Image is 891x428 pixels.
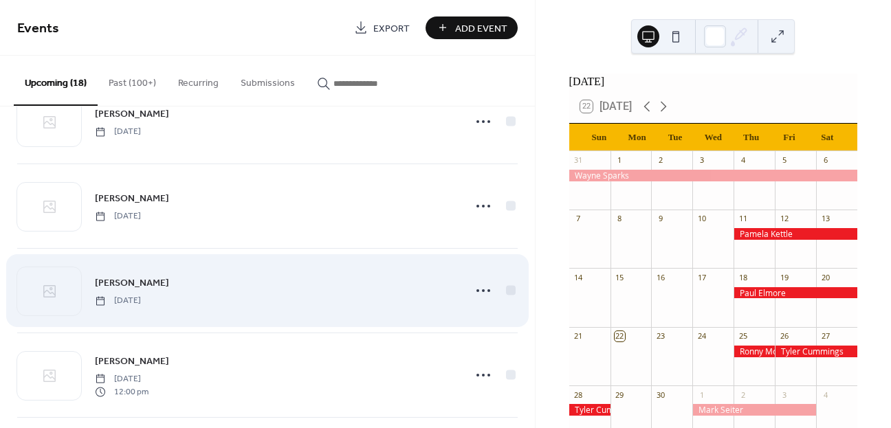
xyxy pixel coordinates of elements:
[580,124,618,151] div: Sun
[738,272,748,282] div: 18
[770,124,808,151] div: Fri
[738,331,748,341] div: 25
[734,228,857,240] div: Pamela Kettle
[95,275,169,291] a: [PERSON_NAME]
[573,155,584,166] div: 31
[95,373,148,385] span: [DATE]
[95,276,169,291] span: [PERSON_NAME]
[779,390,789,400] div: 3
[373,21,410,36] span: Export
[573,331,584,341] div: 21
[734,287,857,299] div: Paul Elmore
[95,106,169,122] a: [PERSON_NAME]
[655,331,665,341] div: 23
[95,192,169,206] span: [PERSON_NAME]
[95,354,169,369] span: [PERSON_NAME]
[573,272,584,282] div: 14
[95,190,169,206] a: [PERSON_NAME]
[344,16,420,39] a: Export
[694,124,732,151] div: Wed
[656,124,694,151] div: Tue
[95,353,169,369] a: [PERSON_NAME]
[95,126,141,138] span: [DATE]
[615,155,625,166] div: 1
[615,390,625,400] div: 29
[569,404,610,416] div: Tyler Cummings
[569,74,857,90] div: [DATE]
[734,346,775,357] div: Ronny Monsour
[738,390,748,400] div: 2
[696,214,707,224] div: 10
[820,390,830,400] div: 4
[655,390,665,400] div: 30
[95,295,141,307] span: [DATE]
[95,107,169,122] span: [PERSON_NAME]
[779,155,789,166] div: 5
[738,214,748,224] div: 11
[696,155,707,166] div: 3
[696,390,707,400] div: 1
[98,56,167,104] button: Past (100+)
[820,155,830,166] div: 6
[820,272,830,282] div: 20
[426,16,518,39] button: Add Event
[820,331,830,341] div: 27
[455,21,507,36] span: Add Event
[17,15,59,42] span: Events
[820,214,830,224] div: 13
[779,272,789,282] div: 19
[167,56,230,104] button: Recurring
[615,272,625,282] div: 15
[655,214,665,224] div: 9
[779,331,789,341] div: 26
[696,272,707,282] div: 17
[692,404,816,416] div: Mark Seiter
[779,214,789,224] div: 12
[615,331,625,341] div: 22
[696,331,707,341] div: 24
[230,56,306,104] button: Submissions
[14,56,98,106] button: Upcoming (18)
[95,385,148,398] span: 12:00 pm
[573,214,584,224] div: 7
[775,346,857,357] div: Tyler Cummings
[573,390,584,400] div: 28
[738,155,748,166] div: 4
[615,214,625,224] div: 8
[732,124,770,151] div: Thu
[618,124,656,151] div: Mon
[95,210,141,223] span: [DATE]
[655,155,665,166] div: 2
[569,170,857,181] div: Wayne Sparks
[655,272,665,282] div: 16
[808,124,846,151] div: Sat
